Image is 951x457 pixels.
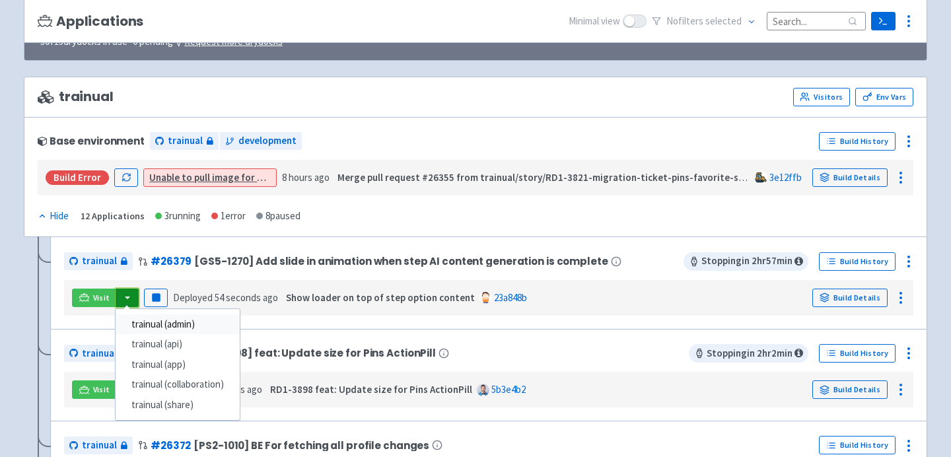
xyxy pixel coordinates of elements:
a: development [220,132,302,150]
span: Visit [93,293,110,303]
span: Deployed [173,291,278,304]
time: 8 hours ago [282,171,330,184]
span: [PS2-1010] BE For fetching all profile changes [194,440,429,451]
a: trainual [150,132,219,150]
a: Unable to pull image for worker [149,171,289,184]
span: selected [705,15,742,27]
div: 12 Applications [81,209,145,224]
strong: Show loader on top of step option content [286,291,475,304]
a: trainual [64,437,133,454]
span: trainual [82,346,117,361]
span: trainual [38,89,114,104]
span: [GS5-1270] Add slide in animation when step AI content generation is complete [194,256,608,267]
button: Hide [38,209,70,224]
input: Search... [767,12,866,30]
a: 3e12ffb [769,171,802,184]
a: trainual (share) [116,395,240,415]
a: trainual (admin) [116,314,240,335]
a: Build Details [812,168,888,187]
a: Visit [72,289,117,307]
a: Build History [819,436,896,454]
h3: Applications [38,14,143,29]
a: trainual (app) [116,355,240,375]
div: 3 running [155,209,201,224]
span: trainual [168,133,203,149]
a: Build History [819,252,896,271]
div: Base environment [38,135,145,147]
a: 23a848b [494,291,527,304]
button: Pause [144,289,168,307]
span: [RD1-3898] feat: Update size for Pins ActionPill [193,347,436,359]
strong: RD1-3898 feat: Update size for Pins ActionPill [270,383,472,396]
div: 1 error [211,209,246,224]
a: trainual [64,252,133,270]
a: Build History [819,132,896,151]
a: trainual (collaboration) [116,374,240,395]
a: trainual [64,345,133,363]
div: 8 paused [256,209,300,224]
time: 54 seconds ago [215,291,278,304]
span: Stopping in 2 hr 2 min [689,344,808,363]
span: Stopping in 2 hr 57 min [684,252,808,271]
a: Build Details [812,380,888,399]
div: Build Error [46,170,109,185]
a: #26379 [151,254,192,268]
span: development [238,133,297,149]
a: Build Details [812,289,888,307]
span: No filter s [666,14,742,29]
a: trainual (api) [116,334,240,355]
span: trainual [82,438,117,453]
a: #26372 [151,439,191,452]
a: Build History [819,344,896,363]
span: Visit [93,384,110,395]
strong: Merge pull request #26355 from trainual/story/RD1-3821-migration-ticket-pins-favorite-subjects-mi... [337,171,819,184]
span: Minimal view [569,14,620,29]
div: Hide [38,209,69,224]
span: trainual [82,254,117,269]
a: Visitors [793,88,850,106]
a: 5b3e4b2 [491,383,526,396]
a: Visit [72,380,117,399]
a: Terminal [871,12,896,30]
a: Env Vars [855,88,913,106]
